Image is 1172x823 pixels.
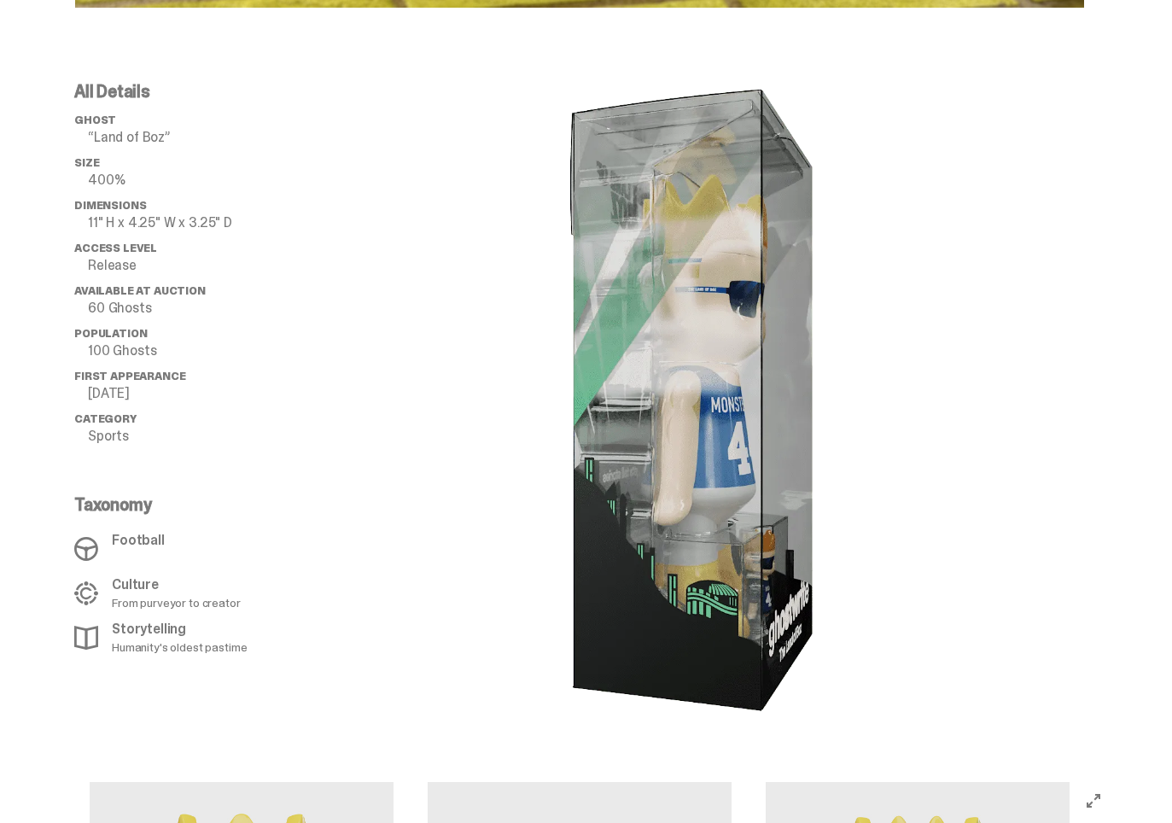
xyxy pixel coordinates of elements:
[88,429,327,443] p: Sports
[74,83,327,100] p: All Details
[112,597,241,609] p: From purveyor to creator
[74,326,147,341] span: Population
[112,641,248,653] p: Humanity's oldest pastime
[1083,791,1104,811] button: View full-screen
[88,344,327,358] p: 100 Ghosts
[88,216,327,230] p: 11" H x 4.25" W x 3.25" D
[88,301,327,315] p: 60 Ghosts
[74,113,116,127] span: ghost
[88,173,327,187] p: 400%
[74,496,317,513] p: Taxonomy
[88,131,327,144] p: “Land of Boz”
[88,259,327,272] p: Release
[74,283,206,298] span: Available at Auction
[112,622,248,636] p: Storytelling
[74,155,99,170] span: Size
[112,534,165,547] p: Football
[74,198,146,213] span: Dimensions
[74,241,157,255] span: Access Level
[74,369,185,383] span: First Appearance
[112,578,241,592] p: Culture
[88,387,327,400] p: [DATE]
[74,411,137,426] span: Category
